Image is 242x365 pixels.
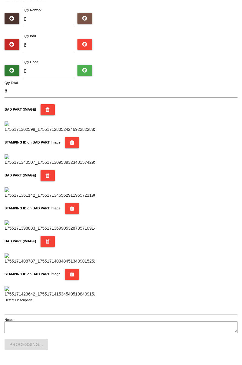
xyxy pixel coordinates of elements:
b: BAD PART (IMAGE) [5,108,36,111]
label: Qty Rework [24,8,41,12]
label: Qty Bad [24,34,36,38]
b: STAMPING ID on BAD PART Image [5,141,60,144]
b: STAMPING ID on BAD PART Image [5,272,60,276]
img: 1755171423642_17551714153454951984091525810.jpg [5,286,95,297]
b: STAMPING ID on BAD PART Image [5,206,60,210]
img: 1755171340507_17551713095393234015742954071106.jpg [5,154,95,166]
label: Qty Good [24,60,38,64]
button: BAD PART (IMAGE) [41,104,55,115]
button: STAMPING ID on BAD PART Image [65,137,79,148]
button: STAMPING ID on BAD PART Image [65,203,79,214]
button: STAMPING ID on BAD PART Image [65,269,79,280]
button: BAD PART (IMAGE) [41,236,55,247]
label: Defect Description [5,298,32,303]
img: 1755171398883_17551713699053287357109145089139.jpg [5,220,95,231]
label: Notes [5,317,13,322]
img: 1755171361142_17551713455629119557211964578727.jpg [5,187,95,199]
label: Qty Total [5,80,18,86]
button: BAD PART (IMAGE) [41,170,55,181]
b: BAD PART (IMAGE) [5,173,36,177]
b: BAD PART (IMAGE) [5,239,36,243]
img: 1755171408787_17551714034845134890152528906854.jpg [5,253,95,264]
img: 1755171302598_17551712805242469228228828457596.jpg [5,121,95,133]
